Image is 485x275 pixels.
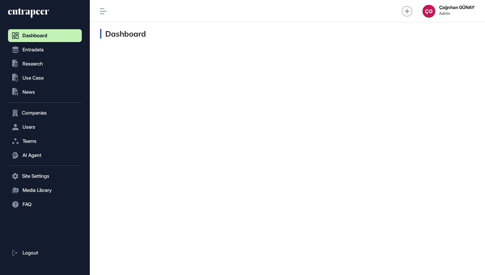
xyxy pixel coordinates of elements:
[8,86,82,99] button: News
[22,33,47,38] span: Dashboard
[22,139,37,144] span: Teams
[22,125,35,130] span: Users
[22,47,44,52] span: Entradata
[22,90,35,95] span: News
[22,110,47,116] span: Companies
[8,72,82,84] button: Use Case
[22,75,44,81] span: Use Case
[8,121,82,133] button: Users
[8,246,82,259] a: Logout
[8,170,82,183] button: Site Settings
[22,153,41,158] span: AI Agent
[439,5,475,10] strong: Çağrıhan GÜNAY
[22,202,31,207] span: FAQ
[8,107,82,119] button: Companies
[22,250,38,255] span: Logout
[8,29,82,42] a: Dashboard
[439,11,475,16] span: Admin
[422,5,435,18] button: ÇG
[8,184,82,197] button: Media Library
[8,57,82,70] button: Research
[8,135,82,148] button: Teams
[8,198,82,211] button: FAQ
[8,43,82,56] button: Entradata
[22,61,43,66] span: Research
[100,29,146,39] h3: Dashboard
[22,174,49,179] span: Site Settings
[22,188,52,193] span: Media Library
[8,149,82,162] button: AI Agent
